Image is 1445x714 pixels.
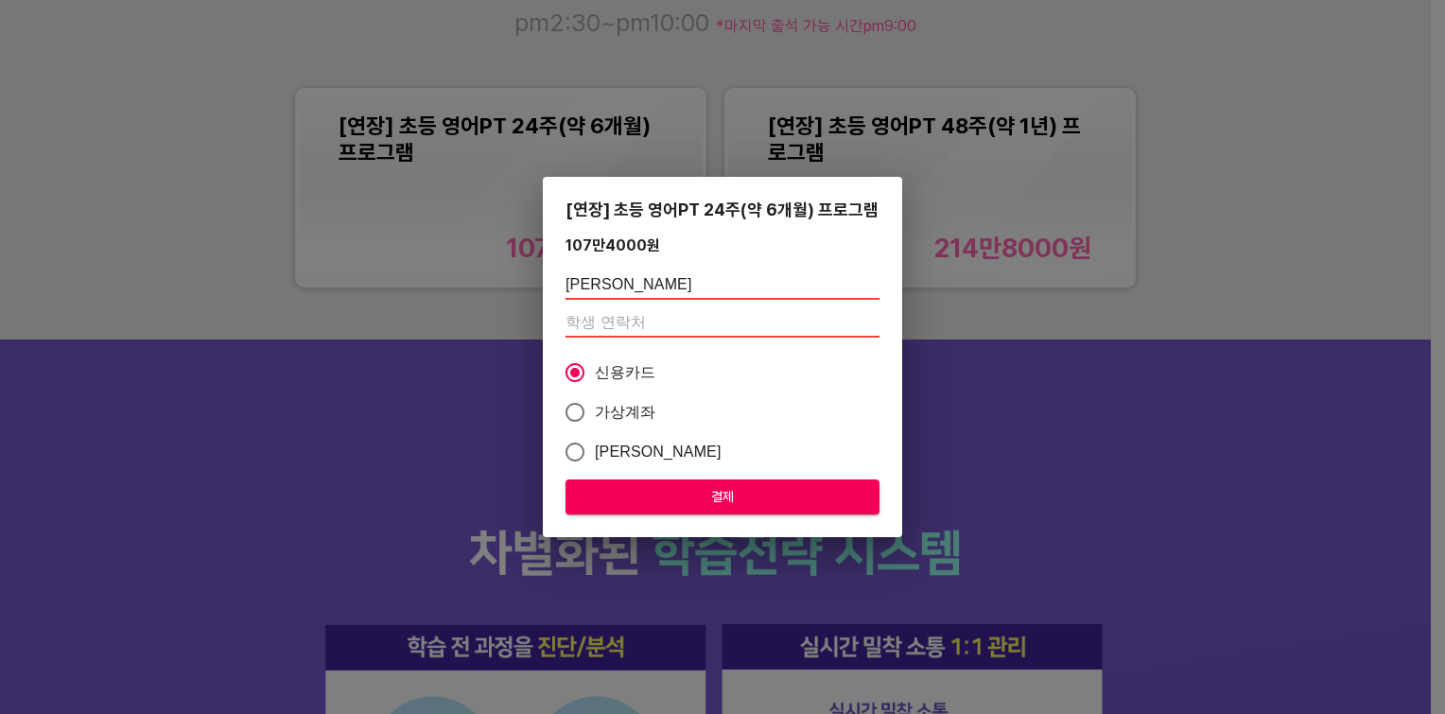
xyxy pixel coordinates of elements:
[595,441,722,463] span: [PERSON_NAME]
[566,479,879,514] button: 결제
[595,401,656,424] span: 가상계좌
[566,270,879,300] input: 학생 이름
[566,236,660,254] div: 107만4000 원
[595,361,656,384] span: 신용카드
[566,307,879,338] input: 학생 연락처
[566,200,879,219] div: [연장] 초등 영어PT 24주(약 6개월) 프로그램
[581,485,864,509] span: 결제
